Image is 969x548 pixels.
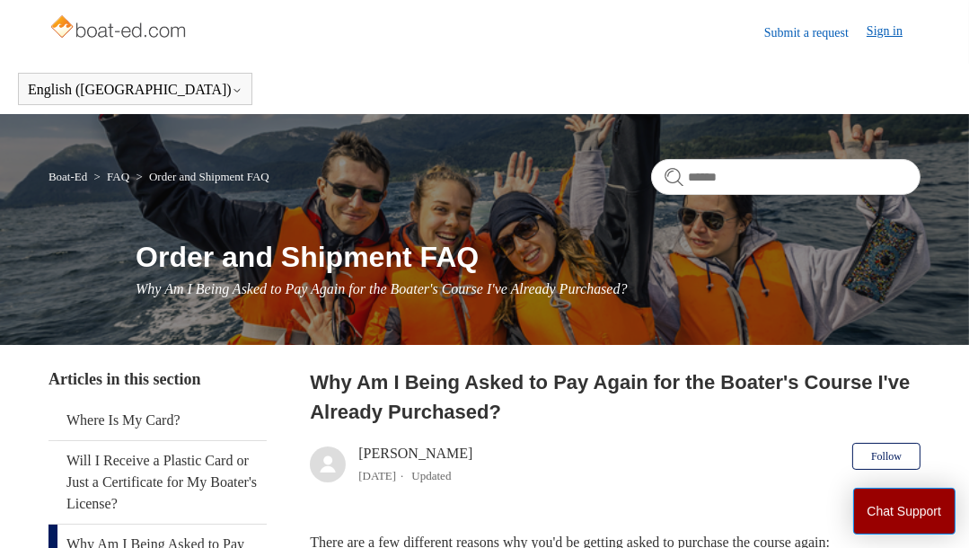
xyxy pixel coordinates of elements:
[764,23,867,42] a: Submit a request
[28,82,242,98] button: English ([GEOGRAPHIC_DATA])
[852,443,921,470] button: Follow Article
[136,235,921,278] h1: Order and Shipment FAQ
[136,281,627,296] span: Why Am I Being Asked to Pay Again for the Boater's Course I've Already Purchased?
[48,170,91,183] li: Boat-Ed
[411,469,451,482] li: Updated
[853,488,956,535] button: Chat Support
[132,170,269,183] li: Order and Shipment FAQ
[149,170,269,183] a: Order and Shipment FAQ
[48,441,267,524] a: Will I Receive a Plastic Card or Just a Certificate for My Boater's License?
[358,469,396,482] time: 03/01/2024, 14:51
[48,370,200,388] span: Articles in this section
[867,22,921,43] a: Sign in
[358,443,472,486] div: [PERSON_NAME]
[91,170,133,183] li: FAQ
[48,170,87,183] a: Boat-Ed
[107,170,129,183] a: FAQ
[651,159,921,195] input: Search
[310,367,921,427] h2: Why Am I Being Asked to Pay Again for the Boater's Course I've Already Purchased?
[48,11,191,47] img: Boat-Ed Help Center home page
[48,401,267,440] a: Where Is My Card?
